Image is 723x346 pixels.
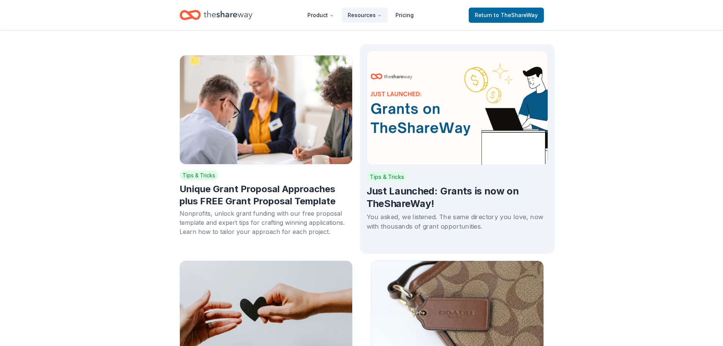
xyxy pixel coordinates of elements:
[180,171,218,180] span: Tips & Tricks
[366,51,548,165] img: Cover photo for blog post
[360,44,554,253] a: Cover photo for blog postTips & TricksJust Launched: Grants is now on TheShareWay!You asked, we l...
[180,55,353,164] img: Cover photo for blog post
[475,11,538,20] span: Return
[366,172,407,182] span: Tips & Tricks
[301,6,420,24] nav: Main
[180,209,353,236] div: Nonprofits, unlock grant funding with our free proposal template and expert tips for crafting win...
[301,8,340,23] button: Product
[342,8,388,23] button: Resources
[494,12,538,18] span: to TheShareWay
[389,8,420,23] a: Pricing
[366,212,548,231] div: You asked, we listened. The same directory you love, now with thousands of grant opportunities.
[180,183,353,207] h2: Unique Grant Proposal Approaches plus FREE Grant Proposal Template
[469,8,544,23] a: Returnto TheShareWay
[180,6,252,24] a: Home
[366,185,548,210] h2: Just Launched: Grants is now on TheShareWay!
[173,49,359,248] a: Cover photo for blog postTips & TricksUnique Grant Proposal Approaches plus FREE Grant Proposal T...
